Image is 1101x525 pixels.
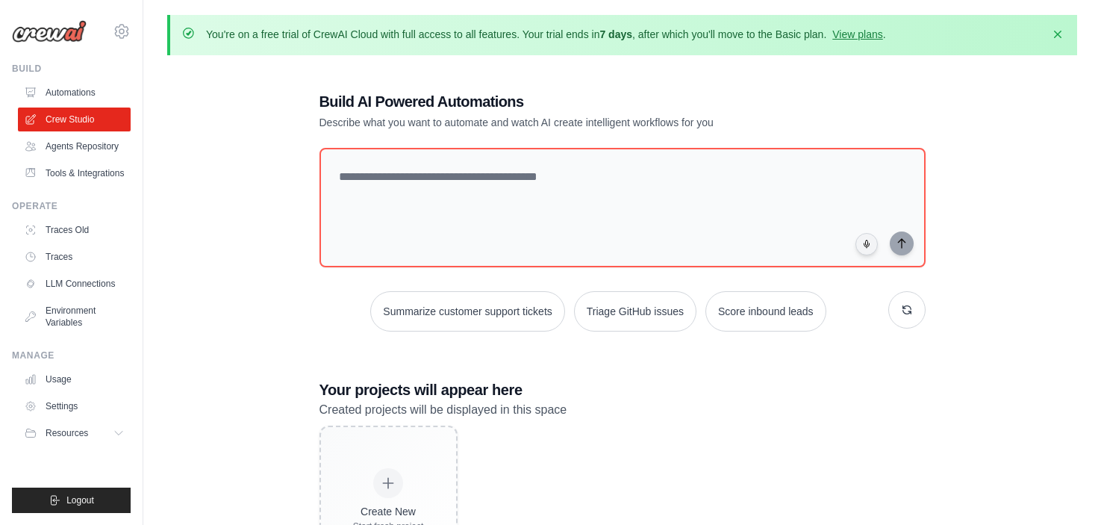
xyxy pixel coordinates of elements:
[12,200,131,212] div: Operate
[370,291,564,332] button: Summarize customer support tickets
[705,291,826,332] button: Score inbound leads
[319,400,926,420] p: Created projects will be displayed in this space
[12,63,131,75] div: Build
[18,367,131,391] a: Usage
[574,291,696,332] button: Triage GitHub issues
[18,81,131,105] a: Automations
[18,108,131,131] a: Crew Studio
[206,27,886,42] p: You're on a free trial of CrewAI Cloud with full access to all features. Your trial ends in , aft...
[855,233,878,255] button: Click to speak your automation idea
[18,161,131,185] a: Tools & Integrations
[599,28,632,40] strong: 7 days
[66,494,94,506] span: Logout
[319,379,926,400] h3: Your projects will appear here
[18,218,131,242] a: Traces Old
[12,350,131,361] div: Manage
[46,427,88,439] span: Resources
[12,488,131,513] button: Logout
[12,20,87,43] img: Logo
[18,245,131,269] a: Traces
[18,299,131,335] a: Environment Variables
[18,421,131,445] button: Resources
[319,91,821,112] h1: Build AI Powered Automations
[18,272,131,296] a: LLM Connections
[832,28,882,40] a: View plans
[888,291,926,329] button: Get new suggestions
[353,504,424,519] div: Create New
[18,134,131,158] a: Agents Repository
[319,115,821,130] p: Describe what you want to automate and watch AI create intelligent workflows for you
[18,394,131,418] a: Settings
